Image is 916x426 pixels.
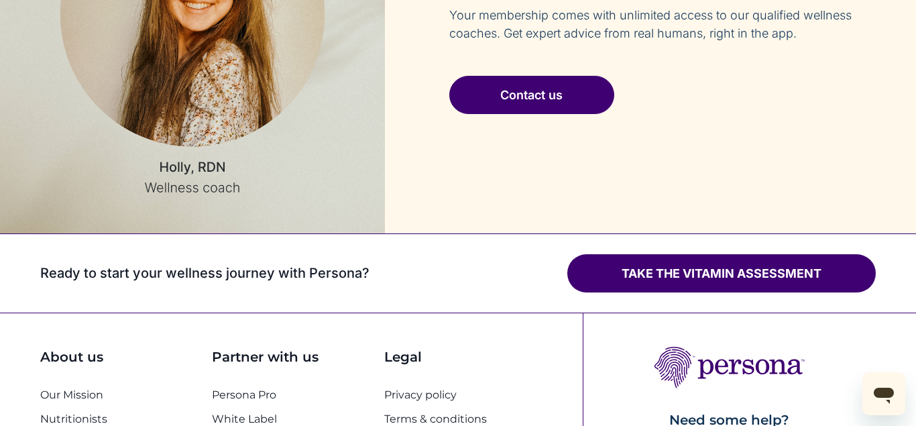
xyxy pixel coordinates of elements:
iframe: Button to launch messaging window [862,372,905,415]
a: Persona Pro [212,387,276,403]
a: About us [40,349,103,365]
p: Ready to start your wellness journey with Persona? [40,263,369,283]
a: Partner with us [212,349,319,365]
p: Your membership comes with unlimited access to our qualified wellness coaches. Get expert advice ... [449,6,852,42]
img: Persona nutrition logo [633,347,826,388]
a: Contact us [449,76,614,114]
a: Privacy policy [384,387,457,403]
a: Legal [384,349,422,365]
a: Find your perfect match [567,254,876,292]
